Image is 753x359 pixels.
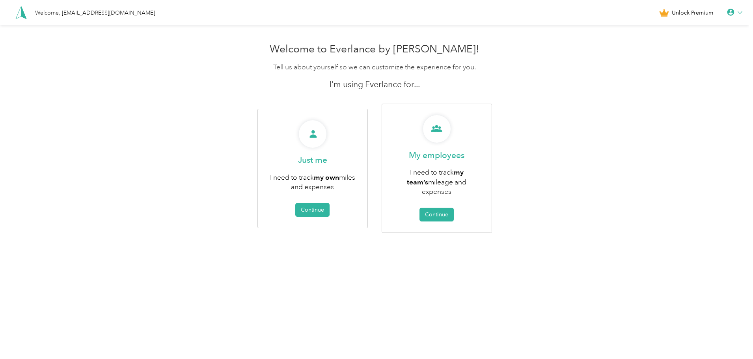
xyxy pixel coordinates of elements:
[419,208,454,221] button: Continue
[295,203,330,217] button: Continue
[270,173,355,192] span: I need to track miles and expenses
[709,315,753,359] iframe: Everlance-gr Chat Button Frame
[35,9,155,17] div: Welcome, [EMAIL_ADDRESS][DOMAIN_NAME]
[672,9,713,17] span: Unlock Premium
[409,150,464,161] p: My employees
[187,79,562,90] p: I'm using Everlance for...
[187,43,562,56] h1: Welcome to Everlance by [PERSON_NAME]!
[314,173,339,181] b: my own
[407,168,466,196] span: I need to track mileage and expenses
[298,154,327,166] p: Just me
[187,62,562,72] p: Tell us about yourself so we can customize the experience for you.
[407,168,464,186] b: my team’s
